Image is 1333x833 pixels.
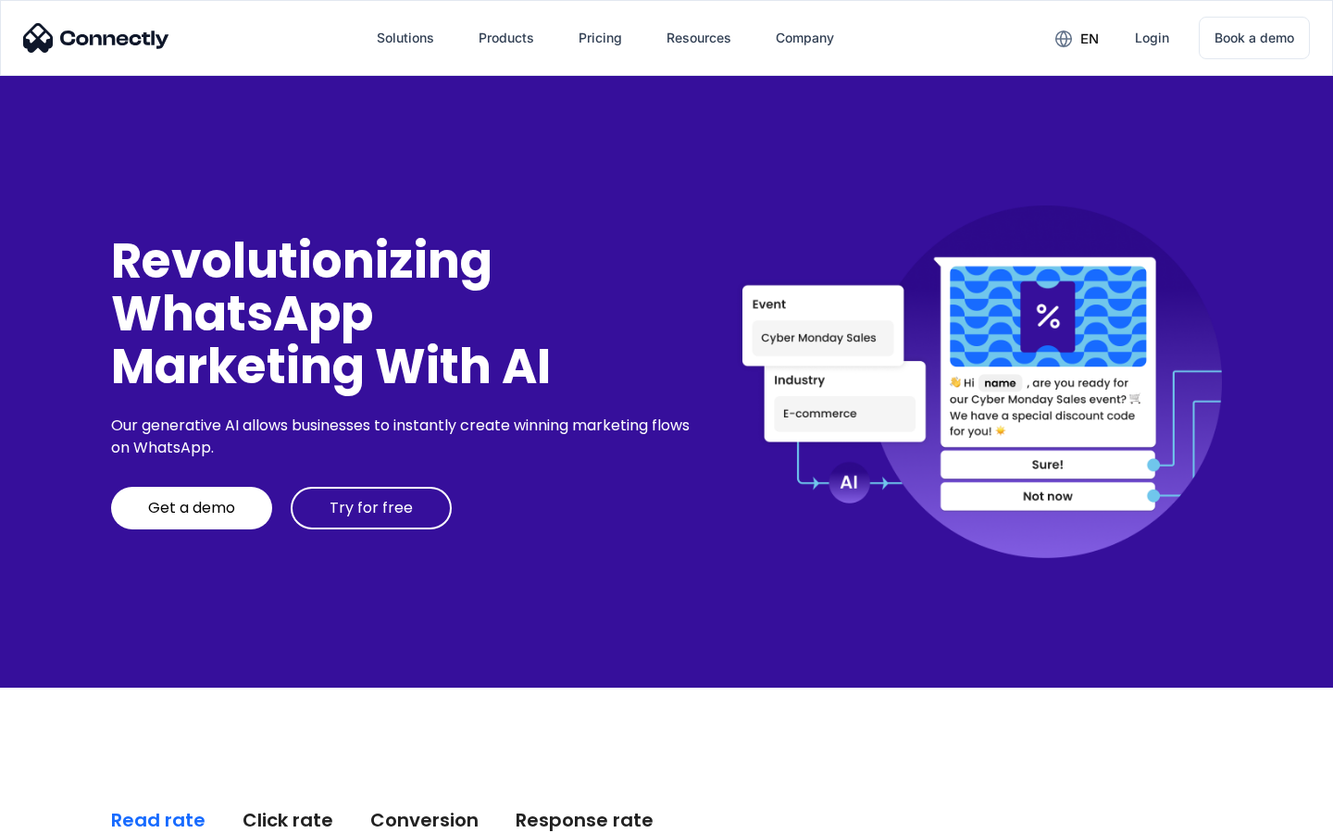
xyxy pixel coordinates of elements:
div: Get a demo [148,499,235,517]
div: Company [776,25,834,51]
img: Connectly Logo [23,23,169,53]
div: Pricing [579,25,622,51]
div: Conversion [370,807,479,833]
a: Book a demo [1199,17,1310,59]
div: Try for free [330,499,413,517]
a: Pricing [564,16,637,60]
div: Click rate [243,807,333,833]
div: Resources [666,25,731,51]
a: Try for free [291,487,452,529]
a: Login [1120,16,1184,60]
div: Products [479,25,534,51]
div: Solutions [377,25,434,51]
div: Read rate [111,807,206,833]
div: Our generative AI allows businesses to instantly create winning marketing flows on WhatsApp. [111,415,696,459]
div: Login [1135,25,1169,51]
div: Response rate [516,807,654,833]
a: Get a demo [111,487,272,529]
div: en [1080,26,1099,52]
div: Revolutionizing WhatsApp Marketing With AI [111,234,696,393]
